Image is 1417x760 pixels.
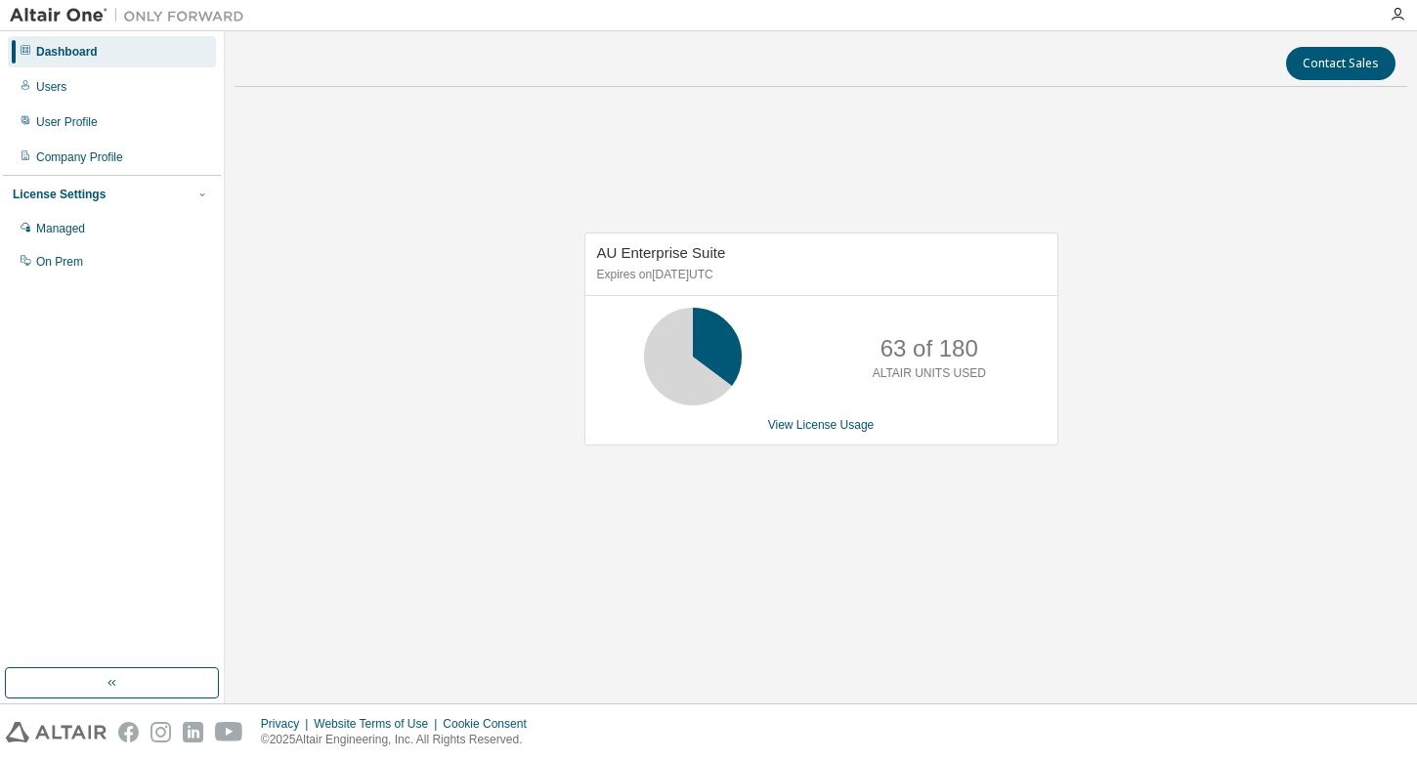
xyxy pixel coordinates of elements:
[443,716,537,732] div: Cookie Consent
[36,44,98,60] div: Dashboard
[880,332,978,365] p: 63 of 180
[118,722,139,742] img: facebook.svg
[261,732,538,748] p: © 2025 Altair Engineering, Inc. All Rights Reserved.
[183,722,203,742] img: linkedin.svg
[215,722,243,742] img: youtube.svg
[36,254,83,270] div: On Prem
[150,722,171,742] img: instagram.svg
[261,716,314,732] div: Privacy
[1286,47,1396,80] button: Contact Sales
[873,365,986,382] p: ALTAIR UNITS USED
[13,187,106,202] div: License Settings
[36,149,123,165] div: Company Profile
[10,6,254,25] img: Altair One
[314,716,443,732] div: Website Terms of Use
[6,722,107,742] img: altair_logo.svg
[768,418,875,432] a: View License Usage
[36,221,85,236] div: Managed
[36,114,98,130] div: User Profile
[597,267,1041,283] p: Expires on [DATE] UTC
[36,79,66,95] div: Users
[597,244,726,261] span: AU Enterprise Suite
